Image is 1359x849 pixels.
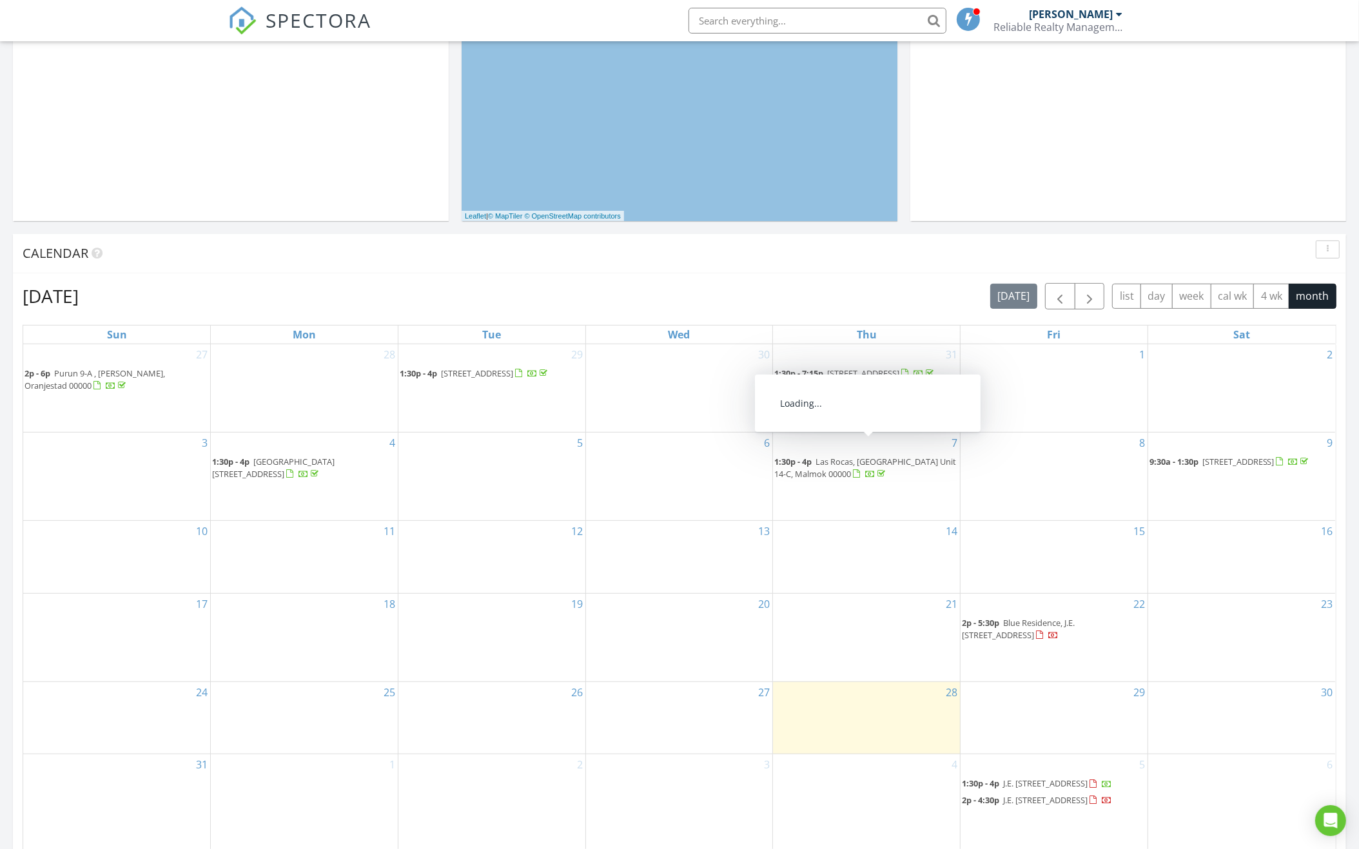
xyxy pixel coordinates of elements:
[962,617,1075,641] span: Blue Residence, J.E. [STREET_ADDRESS]
[962,794,1112,806] a: 2p - 4:30p J.E. [STREET_ADDRESS]
[1172,284,1211,309] button: week
[990,284,1037,309] button: [DATE]
[689,8,946,34] input: Search everything...
[23,344,211,432] td: Go to July 27, 2025
[525,212,621,220] a: © OpenStreetMap contributors
[398,432,585,520] td: Go to August 5, 2025
[774,456,956,480] a: 1:30p - 4p Las Rocas, [GEOGRAPHIC_DATA] Unit 14-C, Malmok 00000
[24,367,50,379] span: 2p - 6p
[993,21,1122,34] div: Reliable Realty Management Services
[756,521,772,542] a: Go to August 13, 2025
[773,681,961,754] td: Go to August 28, 2025
[774,456,956,480] span: Las Rocas, [GEOGRAPHIC_DATA] Unit 14-C, Malmok 00000
[1131,682,1148,703] a: Go to August 29, 2025
[398,681,585,754] td: Go to August 26, 2025
[211,520,398,593] td: Go to August 11, 2025
[24,367,165,391] span: Purun 9-A , [PERSON_NAME], Oranjestad 00000
[1137,344,1148,365] a: Go to August 1, 2025
[961,520,1148,593] td: Go to August 15, 2025
[212,456,335,480] span: [GEOGRAPHIC_DATA][STREET_ADDRESS]
[23,593,211,681] td: Go to August 17, 2025
[1231,326,1253,344] a: Saturday
[387,754,398,775] a: Go to September 1, 2025
[1149,456,1198,467] span: 9:30a - 1:30p
[211,754,398,849] td: Go to September 1, 2025
[1202,456,1275,467] span: [STREET_ADDRESS]
[574,433,585,453] a: Go to August 5, 2025
[962,777,999,789] span: 1:30p - 4p
[962,616,1146,643] a: 2p - 5:30p Blue Residence, J.E. [STREET_ADDRESS]
[761,433,772,453] a: Go to August 6, 2025
[774,366,959,382] a: 1:30p - 7:15p [STREET_ADDRESS]
[212,456,335,480] a: 1:30p - 4p [GEOGRAPHIC_DATA][STREET_ADDRESS]
[381,594,398,614] a: Go to August 18, 2025
[400,366,584,382] a: 1:30p - 4p [STREET_ADDRESS]
[1149,456,1311,467] a: 9:30a - 1:30p [STREET_ADDRESS]
[943,344,960,365] a: Go to July 31, 2025
[854,326,879,344] a: Thursday
[961,681,1148,754] td: Go to August 29, 2025
[1211,284,1255,309] button: cal wk
[1075,283,1105,309] button: Next month
[228,17,371,44] a: SPECTORA
[773,520,961,593] td: Go to August 14, 2025
[962,793,1146,808] a: 2p - 4:30p J.E. [STREET_ADDRESS]
[962,794,999,806] span: 2p - 4:30p
[1003,794,1088,806] span: J.E. [STREET_ADDRESS]
[23,244,88,262] span: Calendar
[1131,521,1148,542] a: Go to August 15, 2025
[398,520,585,593] td: Go to August 12, 2025
[23,520,211,593] td: Go to August 10, 2025
[756,682,772,703] a: Go to August 27, 2025
[1137,754,1148,775] a: Go to September 5, 2025
[212,456,249,467] span: 1:30p - 4p
[961,754,1148,849] td: Go to September 5, 2025
[1003,777,1088,789] span: J.E. [STREET_ADDRESS]
[943,682,960,703] a: Go to August 28, 2025
[774,367,823,379] span: 1:30p - 7:15p
[23,432,211,520] td: Go to August 3, 2025
[193,754,210,775] a: Go to August 31, 2025
[465,212,486,220] a: Leaflet
[381,521,398,542] a: Go to August 11, 2025
[488,212,523,220] a: © MapTiler
[1148,593,1335,681] td: Go to August 23, 2025
[266,6,371,34] span: SPECTORA
[1318,594,1335,614] a: Go to August 23, 2025
[1315,805,1346,836] div: Open Intercom Messenger
[961,593,1148,681] td: Go to August 22, 2025
[569,521,585,542] a: Go to August 12, 2025
[23,681,211,754] td: Go to August 24, 2025
[773,593,961,681] td: Go to August 21, 2025
[774,456,812,467] span: 1:30p - 4p
[462,211,624,222] div: |
[773,344,961,432] td: Go to July 31, 2025
[585,344,773,432] td: Go to July 30, 2025
[774,454,959,482] a: 1:30p - 4p Las Rocas, [GEOGRAPHIC_DATA] Unit 14-C, Malmok 00000
[949,754,960,775] a: Go to September 4, 2025
[962,777,1112,789] a: 1:30p - 4p J.E. [STREET_ADDRESS]
[228,6,257,35] img: The Best Home Inspection Software - Spectora
[585,681,773,754] td: Go to August 27, 2025
[193,344,210,365] a: Go to July 27, 2025
[1324,344,1335,365] a: Go to August 2, 2025
[1148,344,1335,432] td: Go to August 2, 2025
[665,326,692,344] a: Wednesday
[1044,326,1063,344] a: Friday
[1289,284,1336,309] button: month
[212,454,396,482] a: 1:30p - 4p [GEOGRAPHIC_DATA][STREET_ADDRESS]
[585,754,773,849] td: Go to September 3, 2025
[441,367,513,379] span: [STREET_ADDRESS]
[1148,520,1335,593] td: Go to August 16, 2025
[400,367,550,379] a: 1:30p - 4p [STREET_ADDRESS]
[193,682,210,703] a: Go to August 24, 2025
[961,344,1148,432] td: Go to August 1, 2025
[480,326,504,344] a: Tuesday
[193,521,210,542] a: Go to August 10, 2025
[1140,284,1173,309] button: day
[1029,8,1113,21] div: [PERSON_NAME]
[774,367,936,379] a: 1:30p - 7:15p [STREET_ADDRESS]
[398,754,585,849] td: Go to September 2, 2025
[398,344,585,432] td: Go to July 29, 2025
[1112,284,1141,309] button: list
